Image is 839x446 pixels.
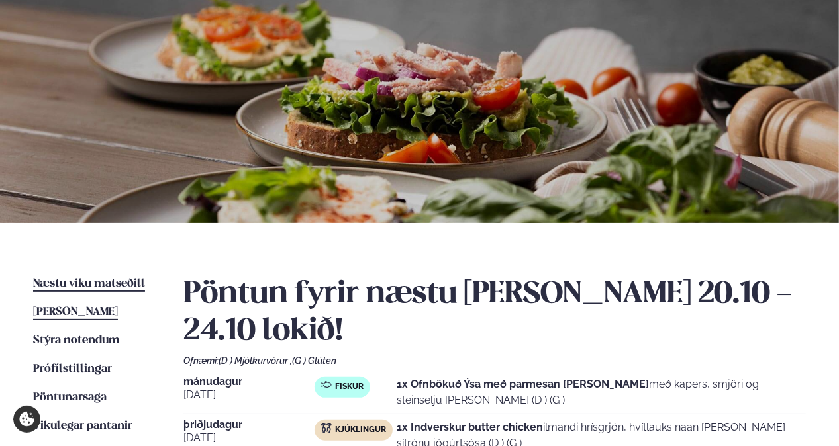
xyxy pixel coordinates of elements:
[335,425,386,435] span: Kjúklingur
[292,355,336,366] span: (G ) Glúten
[397,377,807,408] p: með kapers, smjöri og steinselju [PERSON_NAME] (D ) (G )
[33,333,120,349] a: Stýra notendum
[183,430,315,446] span: [DATE]
[321,423,332,433] img: chicken.svg
[33,335,120,346] span: Stýra notendum
[183,355,807,366] div: Ofnæmi:
[335,382,364,392] span: Fiskur
[183,387,315,403] span: [DATE]
[183,420,315,430] span: þriðjudagur
[33,276,145,292] a: Næstu viku matseðill
[33,361,112,377] a: Prófílstillingar
[33,304,118,320] a: [PERSON_NAME]
[33,306,118,318] span: [PERSON_NAME]
[33,392,107,403] span: Pöntunarsaga
[321,380,332,390] img: fish.svg
[397,378,650,390] strong: 1x Ofnbökuð Ýsa með parmesan [PERSON_NAME]
[33,363,112,375] span: Prófílstillingar
[33,418,132,434] a: Vikulegar pantanir
[33,278,145,289] span: Næstu viku matseðill
[13,406,40,433] a: Cookie settings
[219,355,292,366] span: (D ) Mjólkurvörur ,
[183,276,807,350] h2: Pöntun fyrir næstu [PERSON_NAME] 20.10 - 24.10 lokið!
[397,421,544,433] strong: 1x Indverskur butter chicken
[33,390,107,406] a: Pöntunarsaga
[33,420,132,431] span: Vikulegar pantanir
[183,377,315,387] span: mánudagur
